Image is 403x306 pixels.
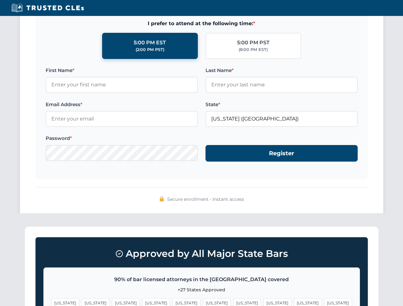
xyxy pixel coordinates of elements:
[167,196,244,203] span: Secure enrollment • Instant access
[10,3,86,13] img: Trusted CLEs
[43,245,360,262] h3: Approved by All Major State Bars
[237,39,270,47] div: 5:00 PM PST
[239,47,268,53] div: (8:00 PM EST)
[46,67,198,74] label: First Name
[205,111,358,127] input: Arizona (AZ)
[46,101,198,108] label: Email Address
[205,145,358,162] button: Register
[46,135,198,142] label: Password
[46,19,358,28] span: I prefer to attend at the following time:
[46,111,198,127] input: Enter your email
[51,286,352,293] p: +27 States Approved
[46,77,198,93] input: Enter your first name
[205,77,358,93] input: Enter your last name
[134,39,166,47] div: 5:00 PM EST
[136,47,164,53] div: (2:00 PM PST)
[205,67,358,74] label: Last Name
[205,101,358,108] label: State
[159,196,164,201] img: 🔒
[51,275,352,284] p: 90% of bar licensed attorneys in the [GEOGRAPHIC_DATA] covered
